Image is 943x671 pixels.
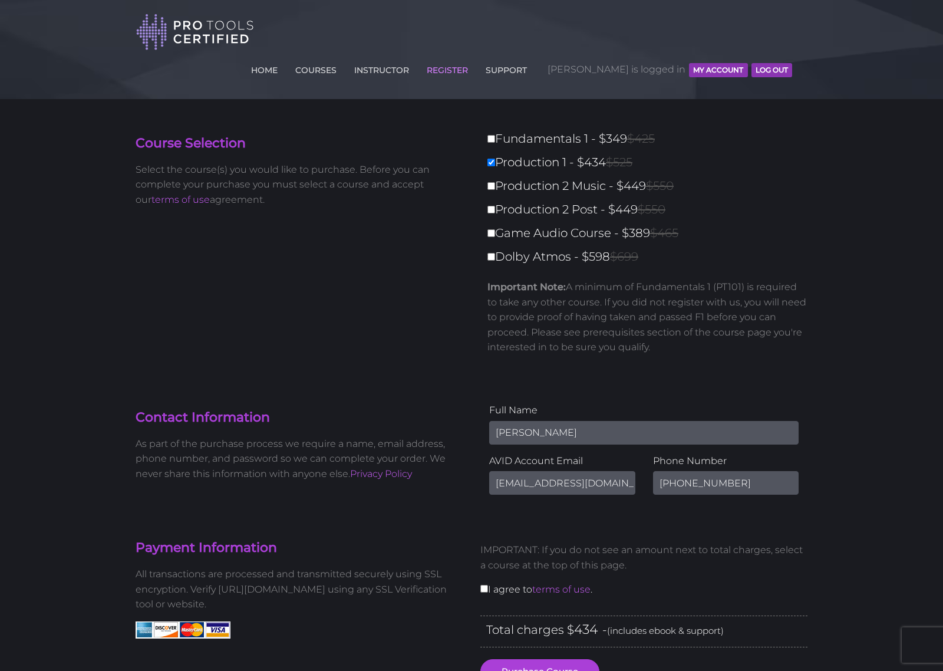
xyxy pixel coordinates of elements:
label: Game Audio Course - $389 [487,223,815,244]
a: INSTRUCTOR [351,58,412,77]
p: Select the course(s) you would like to purchase. Before you can complete your purchase you must s... [136,162,463,208]
h4: Course Selection [136,134,463,153]
input: Game Audio Course - $389$465 [487,229,495,237]
label: Full Name [489,403,799,418]
input: Production 2 Music - $449$550 [487,182,495,190]
div: Total charges $ - [480,616,807,648]
label: Dolby Atmos - $598 [487,246,815,267]
span: $550 [646,179,674,193]
span: [PERSON_NAME] is logged in [548,52,792,87]
button: MY ACCOUNT [689,63,747,77]
span: (includes ebook & support) [607,625,724,636]
h4: Payment Information [136,539,463,557]
strong: Important Note: [487,281,566,292]
input: Fundamentals 1 - $349$425 [487,135,495,143]
p: A minimum of Fundamentals 1 (PT101) is required to take any other course. If you did not register... [487,279,807,355]
p: As part of the purchase process we require a name, email address, phone number, and password so w... [136,436,463,482]
span: $465 [650,226,678,240]
span: $699 [610,249,638,264]
label: Production 2 Music - $449 [487,176,815,196]
label: Fundamentals 1 - $349 [487,129,815,149]
label: Production 2 Post - $449 [487,199,815,220]
h4: Contact Information [136,409,463,427]
label: Phone Number [653,453,799,469]
div: I agree to . [471,533,816,615]
a: REGISTER [424,58,471,77]
p: All transactions are processed and transmitted securely using SSL encryption. Verify [URL][DOMAIN... [136,567,463,612]
input: Dolby Atmos - $598$699 [487,253,495,261]
span: $550 [638,202,665,216]
img: Pro Tools Certified Logo [136,13,254,51]
a: HOME [248,58,281,77]
span: $525 [606,155,632,169]
a: terms of use [151,194,210,205]
label: AVID Account Email [489,453,635,469]
input: Production 2 Post - $449$550 [487,206,495,213]
a: terms of use [532,584,591,595]
img: American Express, Discover, MasterCard, Visa [136,621,230,639]
button: Log Out [751,63,792,77]
a: SUPPORT [483,58,530,77]
a: Privacy Policy [350,468,412,479]
input: Production 1 - $434$525 [487,159,495,166]
label: Production 1 - $434 [487,152,815,173]
p: IMPORTANT: If you do not see an amount next to total charges, select a course at the top of this ... [480,542,807,573]
span: $425 [627,131,655,146]
a: COURSES [292,58,339,77]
